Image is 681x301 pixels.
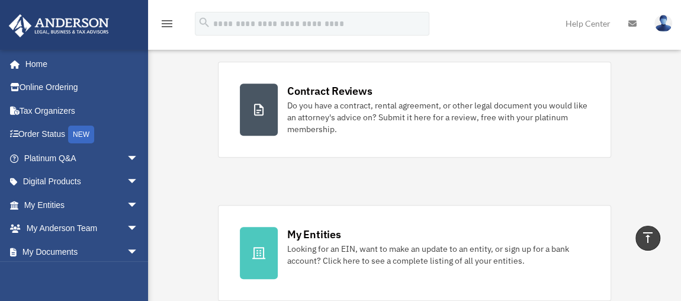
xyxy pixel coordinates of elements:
[127,170,150,194] span: arrow_drop_down
[218,62,611,158] a: Contract Reviews Do you have a contract, rental agreement, or other legal document you would like...
[8,193,156,217] a: My Entitiesarrow_drop_down
[127,240,150,264] span: arrow_drop_down
[68,126,94,143] div: NEW
[127,193,150,217] span: arrow_drop_down
[8,240,156,264] a: My Documentsarrow_drop_down
[127,146,150,171] span: arrow_drop_down
[160,17,174,31] i: menu
[635,226,660,251] a: vertical_align_top
[5,14,113,37] img: Anderson Advisors Platinum Portal
[8,52,150,76] a: Home
[8,170,156,194] a: Digital Productsarrow_drop_down
[218,205,611,301] a: My Entities Looking for an EIN, want to make an update to an entity, or sign up for a bank accoun...
[198,16,211,29] i: search
[127,217,150,241] span: arrow_drop_down
[641,230,655,245] i: vertical_align_top
[8,217,156,241] a: My Anderson Teamarrow_drop_down
[8,123,156,147] a: Order StatusNEW
[287,84,372,98] div: Contract Reviews
[8,146,156,170] a: Platinum Q&Aarrow_drop_down
[287,227,340,242] div: My Entities
[287,243,589,267] div: Looking for an EIN, want to make an update to an entity, or sign up for a bank account? Click her...
[287,100,589,135] div: Do you have a contract, rental agreement, or other legal document you would like an attorney's ad...
[160,21,174,31] a: menu
[8,76,156,100] a: Online Ordering
[8,99,156,123] a: Tax Organizers
[654,15,672,32] img: User Pic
